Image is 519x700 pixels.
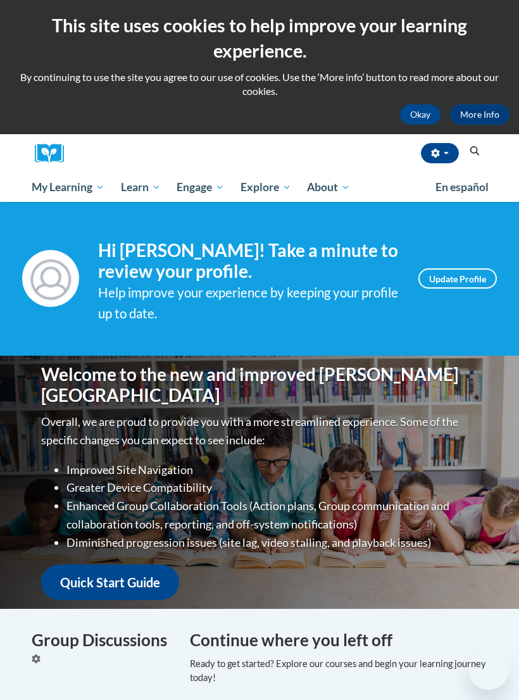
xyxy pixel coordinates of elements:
h4: Group Discussions [32,628,171,653]
span: En español [435,180,489,194]
img: Logo brand [35,144,73,163]
a: About [299,173,359,202]
span: Engage [177,180,224,195]
button: Okay [400,104,441,125]
a: Cox Campus [35,144,73,163]
span: About [307,180,350,195]
iframe: Button to launch messaging window [468,649,509,690]
h4: Continue where you left off [190,628,487,653]
div: Help improve your experience by keeping your profile up to date. [98,282,399,324]
button: Account Settings [421,143,459,163]
li: Improved Site Navigation [66,461,478,479]
a: Explore [232,173,299,202]
p: By continuing to use the site you agree to our use of cookies. Use the ‘More info’ button to read... [9,70,510,98]
a: My Learning [23,173,113,202]
li: Greater Device Compatibility [66,478,478,497]
span: Learn [121,180,161,195]
a: Learn [113,173,169,202]
p: Overall, we are proud to provide you with a more streamlined experience. Some of the specific cha... [41,413,478,449]
h4: Hi [PERSON_NAME]! Take a minute to review your profile. [98,240,399,282]
a: En español [427,174,497,201]
a: Quick Start Guide [41,565,179,601]
a: More Info [450,104,510,125]
h2: This site uses cookies to help improve your learning experience. [9,13,510,64]
li: Diminished progression issues (site lag, video stalling, and playback issues) [66,534,478,552]
div: Main menu [22,173,497,202]
li: Enhanced Group Collaboration Tools (Action plans, Group communication and collaboration tools, re... [66,497,478,534]
img: Profile Image [22,250,79,307]
a: Update Profile [418,268,497,289]
span: My Learning [32,180,104,195]
button: Search [465,144,484,159]
span: Explore [241,180,291,195]
a: Engage [168,173,232,202]
h1: Welcome to the new and improved [PERSON_NAME][GEOGRAPHIC_DATA] [41,364,478,406]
